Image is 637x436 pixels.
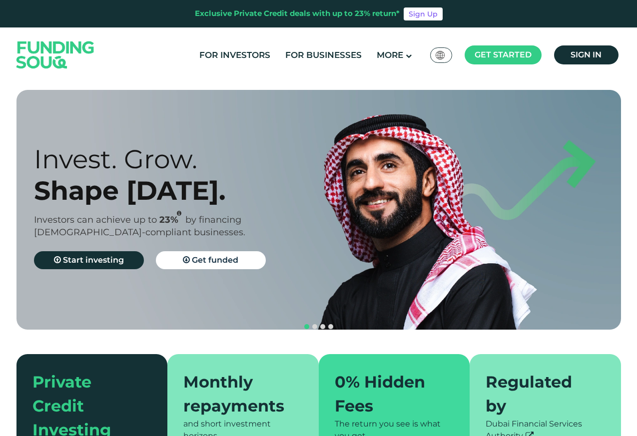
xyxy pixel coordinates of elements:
span: More [377,50,403,60]
a: Sign Up [404,7,443,20]
a: For Businesses [283,47,364,63]
span: Investors can achieve up to [34,214,157,225]
button: navigation [319,323,327,331]
span: Get started [475,50,532,59]
img: SA Flag [436,51,445,59]
a: Get funded [156,251,266,269]
span: Get funded [192,255,238,265]
img: Logo [6,29,104,80]
button: navigation [327,323,335,331]
div: Exclusive Private Credit deals with up to 23% return* [195,8,400,19]
button: navigation [303,323,311,331]
div: Invest. Grow. [34,143,336,175]
a: Sign in [554,45,619,64]
div: Shape [DATE]. [34,175,336,206]
span: by financing [DEMOGRAPHIC_DATA]-compliant businesses. [34,214,245,238]
div: Regulated by [486,370,593,418]
i: 23% IRR (expected) ~ 15% Net yield (expected) [177,211,181,216]
button: navigation [311,323,319,331]
div: Monthly repayments [183,370,291,418]
span: Start investing [63,255,124,265]
span: Sign in [571,50,602,59]
a: Start investing [34,251,144,269]
a: For Investors [197,47,273,63]
span: 23% [159,214,185,225]
div: 0% Hidden Fees [335,370,442,418]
